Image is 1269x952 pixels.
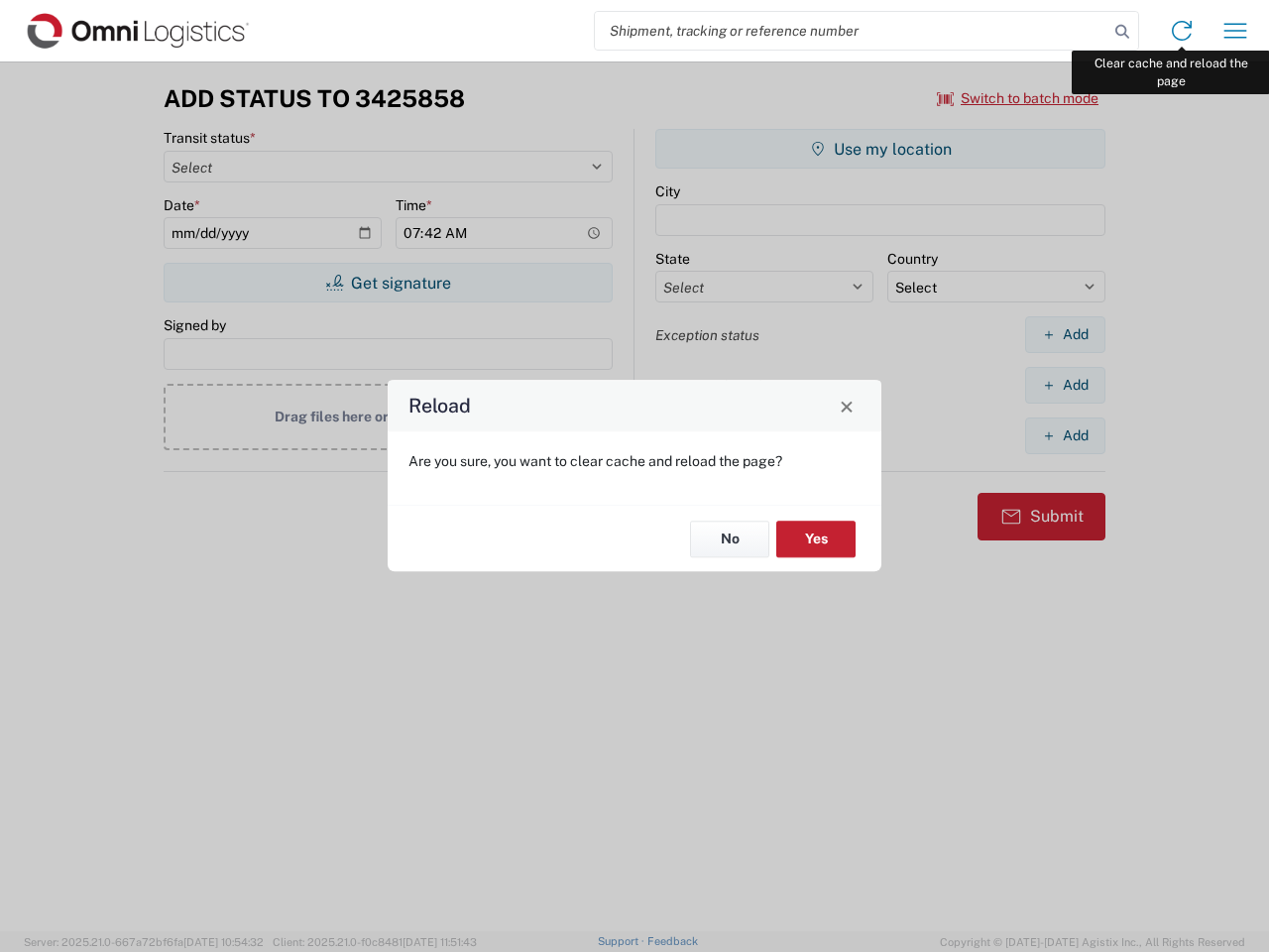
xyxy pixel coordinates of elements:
h4: Reload [408,392,471,420]
button: No [690,521,769,557]
button: Yes [776,521,856,557]
input: Shipment, tracking or reference number [595,12,1108,50]
p: Are you sure, you want to clear cache and reload the page? [408,452,861,470]
button: Close [833,392,861,419]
